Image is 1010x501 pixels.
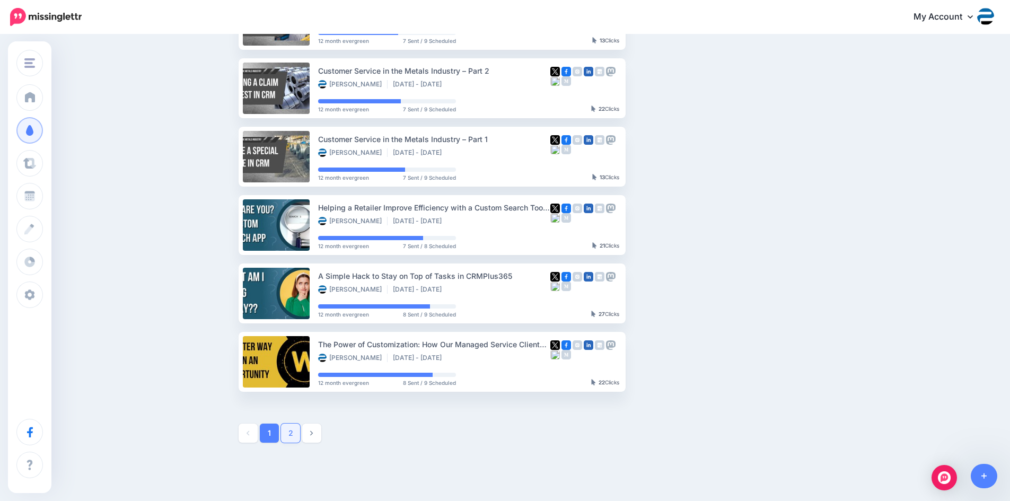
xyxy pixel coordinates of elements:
img: google_business-grey-square.png [595,67,604,76]
span: 8 Sent / 9 Scheduled [403,380,456,385]
div: Open Intercom Messenger [932,465,957,490]
img: facebook-square.png [561,204,571,213]
img: linkedin-square.png [584,204,593,213]
img: google_business-grey-square.png [595,204,604,213]
div: The Power of Customization: How Our Managed Service Clients Benefit from Tailored Opportunity Mod... [318,338,550,350]
b: 13 [600,174,605,180]
b: 22 [599,379,605,385]
span: 12 month evergreen [318,38,369,43]
img: medium-grey-square.png [561,282,571,291]
img: mastodon-grey-square.png [606,340,616,350]
li: [DATE] - [DATE] [393,217,447,225]
div: A Simple Hack to Stay on Top of Tasks in CRMPlus365 [318,270,550,282]
span: 7 Sent / 8 Scheduled [403,243,456,249]
div: Clicks [592,38,619,44]
div: Clicks [592,174,619,181]
img: menu.png [24,58,35,68]
span: 8 Sent / 9 Scheduled [403,312,456,317]
img: mastodon-grey-square.png [606,135,616,145]
b: 27 [599,311,605,317]
a: 2 [281,424,300,443]
img: pointer-grey-darker.png [592,174,597,180]
img: facebook-square.png [561,67,571,76]
li: [PERSON_NAME] [318,148,388,157]
div: Customer Service in the Metals Industry – Part 1 [318,133,550,145]
span: 12 month evergreen [318,312,369,317]
img: twitter-square.png [550,272,560,282]
img: twitter-square.png [550,204,560,213]
img: linkedin-square.png [584,340,593,350]
span: 12 month evergreen [318,175,369,180]
img: twitter-square.png [550,340,560,350]
b: 22 [599,106,605,112]
a: My Account [903,4,994,30]
span: 12 month evergreen [318,243,369,249]
img: instagram-grey-square.png [573,340,582,350]
img: medium-grey-square.png [561,76,571,86]
img: linkedin-square.png [584,135,593,145]
img: google_business-grey-square.png [595,340,604,350]
li: [DATE] - [DATE] [393,285,447,294]
img: linkedin-square.png [584,67,593,76]
img: pointer-grey-darker.png [592,37,597,43]
img: google_business-grey-square.png [595,272,604,282]
div: Clicks [591,311,619,318]
img: google_business-grey-square.png [595,135,604,145]
img: instagram-grey-square.png [573,272,582,282]
img: bluesky-grey-square.png [550,76,560,86]
strong: 1 [268,429,271,437]
span: 12 month evergreen [318,380,369,385]
div: Clicks [592,243,619,249]
img: facebook-square.png [561,272,571,282]
span: 7 Sent / 9 Scheduled [403,175,456,180]
span: 7 Sent / 9 Scheduled [403,107,456,112]
li: [PERSON_NAME] [318,285,388,294]
img: pointer-grey-darker.png [592,242,597,249]
img: instagram-grey-square.png [573,135,582,145]
b: 21 [600,242,605,249]
img: bluesky-grey-square.png [550,350,560,359]
img: facebook-square.png [561,340,571,350]
b: 13 [600,37,605,43]
div: Helping a Retailer Improve Efficiency with a Custom Search Tool in Dynamics 365 [318,201,550,214]
li: [PERSON_NAME] [318,354,388,362]
img: Missinglettr [10,8,82,26]
li: [PERSON_NAME] [318,80,388,89]
li: [DATE] - [DATE] [393,148,447,157]
div: Customer Service in the Metals Industry – Part 2 [318,65,550,77]
img: pointer-grey-darker.png [591,311,596,317]
img: pointer-grey-darker.png [591,106,596,112]
div: Clicks [591,106,619,112]
li: [PERSON_NAME] [318,217,388,225]
img: instagram-grey-square.png [573,67,582,76]
img: medium-grey-square.png [561,350,571,359]
img: bluesky-grey-square.png [550,213,560,223]
li: [DATE] - [DATE] [393,80,447,89]
img: twitter-square.png [550,67,560,76]
img: bluesky-grey-square.png [550,282,560,291]
img: facebook-square.png [561,135,571,145]
img: pointer-grey-darker.png [591,379,596,385]
div: Clicks [591,380,619,386]
img: bluesky-grey-square.png [550,145,560,154]
li: [DATE] - [DATE] [393,354,447,362]
img: linkedin-square.png [584,272,593,282]
img: medium-grey-square.png [561,145,571,154]
img: mastodon-grey-square.png [606,67,616,76]
span: 12 month evergreen [318,107,369,112]
img: twitter-square.png [550,135,560,145]
img: instagram-grey-square.png [573,204,582,213]
img: mastodon-grey-square.png [606,272,616,282]
span: 7 Sent / 9 Scheduled [403,38,456,43]
img: medium-grey-square.png [561,213,571,223]
img: mastodon-grey-square.png [606,204,616,213]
